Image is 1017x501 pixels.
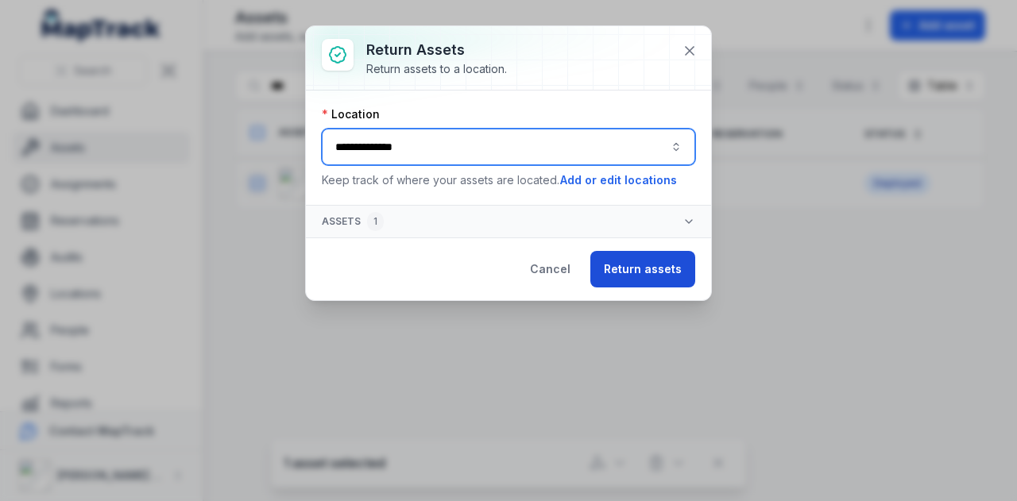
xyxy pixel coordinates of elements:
[366,61,507,77] div: Return assets to a location.
[367,212,384,231] div: 1
[590,251,695,287] button: Return assets
[322,212,384,231] span: Assets
[559,171,678,189] button: Add or edit locations
[322,171,695,189] p: Keep track of where your assets are located.
[516,251,584,287] button: Cancel
[306,206,711,237] button: Assets1
[322,106,380,122] label: Location
[366,39,507,61] h3: Return assets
